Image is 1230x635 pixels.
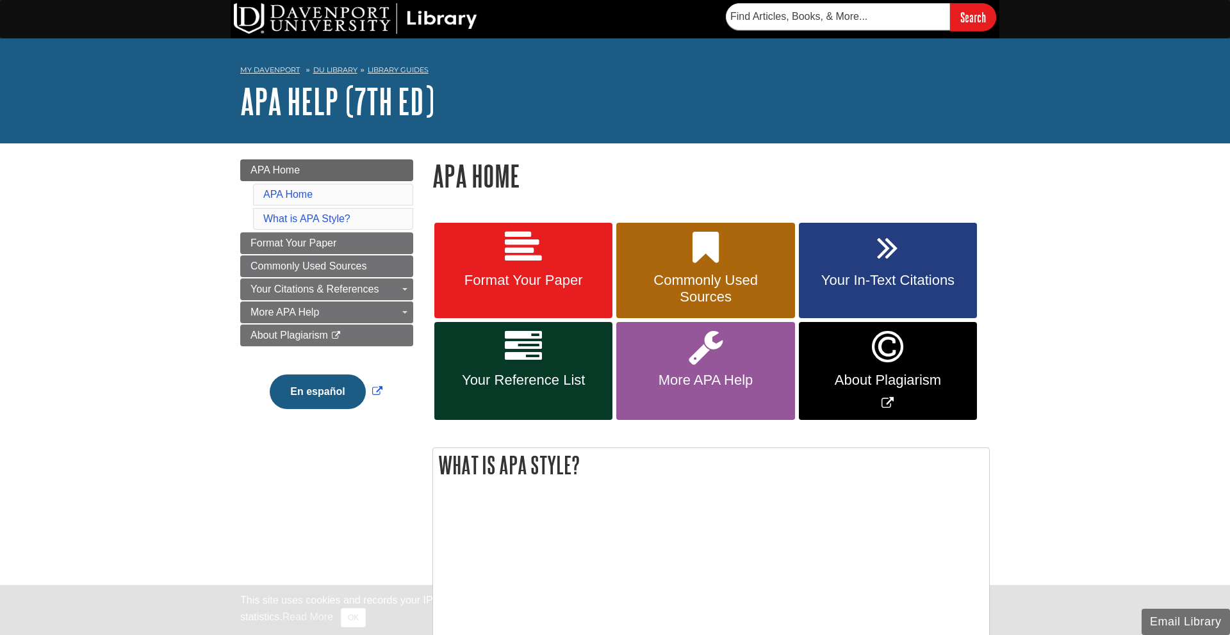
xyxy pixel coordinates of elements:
[434,322,612,420] a: Your Reference List
[799,322,977,420] a: Link opens in new window
[799,223,977,319] a: Your In-Text Citations
[433,448,989,482] h2: What is APA Style?
[434,223,612,319] a: Format Your Paper
[240,593,990,627] div: This site uses cookies and records your IP address for usage statistics. Additionally, we use Goo...
[250,165,300,175] span: APA Home
[250,330,328,341] span: About Plagiarism
[270,374,365,409] button: En español
[250,307,319,317] span: More APA Help
[444,372,603,389] span: Your Reference List
[808,372,967,389] span: About Plagiarism
[234,3,477,34] img: DU Library
[616,322,794,420] a: More APA Help
[240,325,413,346] a: About Plagiarism
[240,278,413,300] a: Your Citations & References
[240,61,990,82] nav: breadcrumb
[240,301,413,323] a: More APA Help
[263,213,350,224] a: What is APA Style?
[240,159,413,181] a: APA Home
[368,65,429,74] a: Library Guides
[626,272,785,305] span: Commonly Used Sources
[240,81,434,121] a: APA Help (7th Ed)
[250,237,336,248] span: Format Your Paper
[313,65,357,74] a: DU Library
[263,189,313,200] a: APA Home
[240,65,300,76] a: My Davenport
[240,255,413,277] a: Commonly Used Sources
[266,386,385,397] a: Link opens in new window
[240,159,413,431] div: Guide Page Menu
[283,611,333,622] a: Read More
[726,3,950,30] input: Find Articles, Books, & More...
[331,332,341,340] i: This link opens in a new window
[626,372,785,389] span: More APA Help
[341,608,366,627] button: Close
[432,159,990,192] h1: APA Home
[250,261,366,271] span: Commonly Used Sources
[950,3,996,31] input: Search
[240,232,413,254] a: Format Your Paper
[1142,609,1230,635] button: Email Library
[444,272,603,289] span: Format Your Paper
[808,272,967,289] span: Your In-Text Citations
[726,3,996,31] form: Searches DU Library's articles, books, and more
[250,284,379,294] span: Your Citations & References
[616,223,794,319] a: Commonly Used Sources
